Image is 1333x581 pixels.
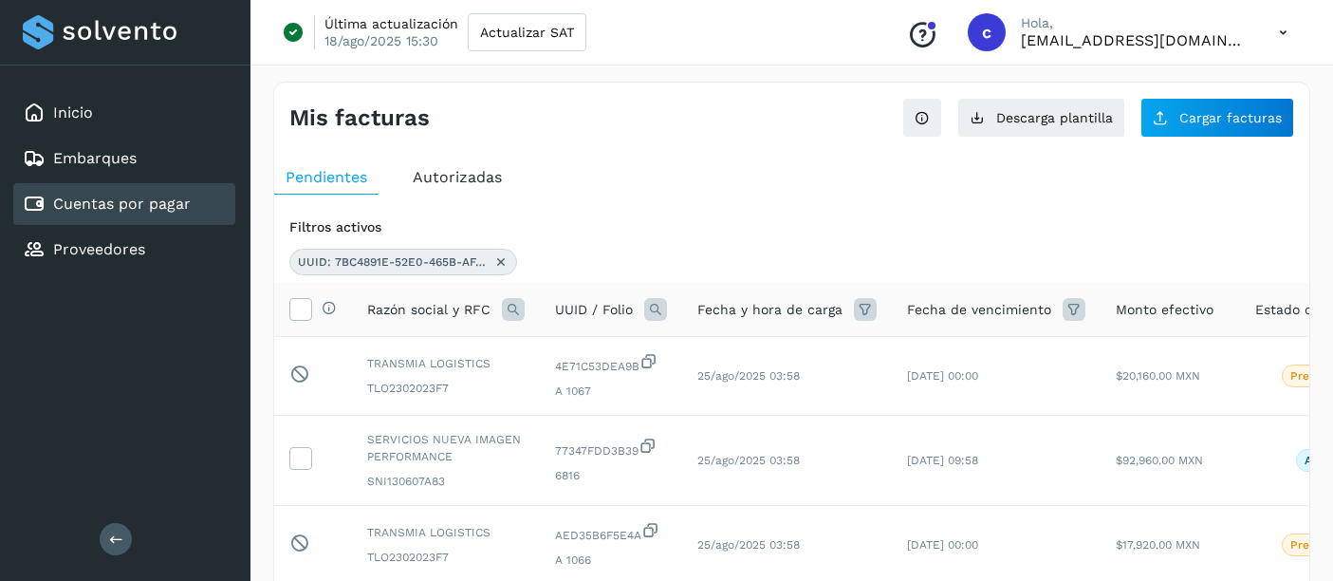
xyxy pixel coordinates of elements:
[555,383,667,400] span: A 1067
[555,552,667,569] span: A 1066
[367,524,525,541] span: TRANSMIA LOGISTICS
[1116,300,1213,320] span: Monto efectivo
[697,538,800,552] span: 25/ago/2025 03:58
[555,437,667,459] span: 77347FDD3B39
[996,111,1113,124] span: Descarga plantilla
[555,467,667,484] span: 6816
[13,229,235,271] div: Proveedores
[367,431,525,465] span: SERVICIOS NUEVA IMAGEN PERFORMANCE
[53,195,191,213] a: Cuentas por pagar
[1116,454,1203,467] span: $92,960.00 MXN
[907,538,978,552] span: [DATE] 00:00
[413,168,502,186] span: Autorizadas
[53,240,145,258] a: Proveedores
[1116,538,1200,552] span: $17,920.00 MXN
[480,26,574,39] span: Actualizar SAT
[1021,31,1249,49] p: cxp1@53cargo.com
[13,183,235,225] div: Cuentas por pagar
[289,104,430,132] h4: Mis facturas
[367,300,491,320] span: Razón social y RFC
[555,300,633,320] span: UUID / Folio
[1116,369,1200,383] span: $20,160.00 MXN
[555,521,667,544] span: AED35B6F5E4A
[324,32,438,49] p: 18/ago/2025 15:30
[697,300,842,320] span: Fecha y hora de carga
[1179,111,1282,124] span: Cargar facturas
[367,380,525,397] span: TLO2302023F7
[907,300,1051,320] span: Fecha de vencimiento
[367,549,525,566] span: TLO2302023F7
[907,454,978,467] span: [DATE] 09:58
[957,98,1125,138] button: Descarga plantilla
[907,369,978,383] span: [DATE] 00:00
[697,369,800,383] span: 25/ago/2025 03:58
[1021,15,1249,31] p: Hola,
[367,355,525,372] span: TRANSMIA LOGISTICS
[53,103,93,122] a: Inicio
[53,149,137,167] a: Embarques
[13,92,235,134] div: Inicio
[555,352,667,375] span: 4E71C53DEA9B
[367,473,525,490] span: SNI130607A83
[286,168,367,186] span: Pendientes
[324,15,458,32] p: Última actualización
[1140,98,1294,138] button: Cargar facturas
[13,138,235,179] div: Embarques
[289,249,517,275] div: UUID: 7BC4891E-52E0-465B-AFA4-4E71C53DEA9B
[289,217,1294,237] div: Filtros activos
[298,253,488,271] span: UUID: 7BC4891E-52E0-465B-AFA4-4E71C53DEA9B
[697,454,800,467] span: 25/ago/2025 03:58
[468,13,586,51] button: Actualizar SAT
